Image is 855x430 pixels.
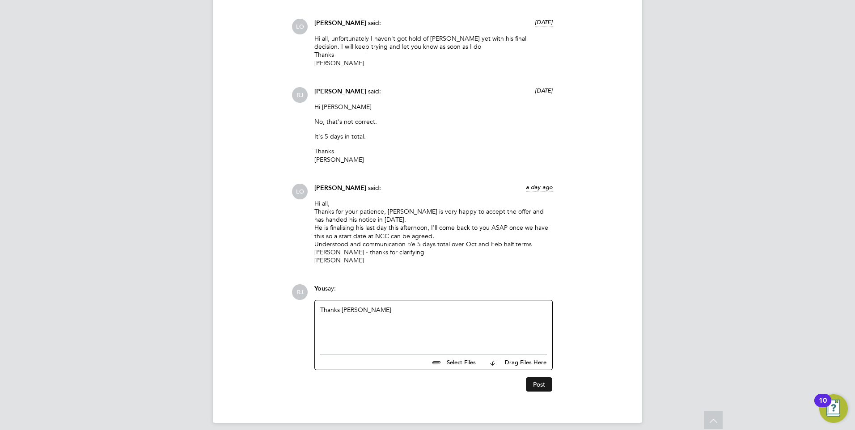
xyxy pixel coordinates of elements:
span: [PERSON_NAME] [314,184,366,192]
span: [PERSON_NAME] [314,19,366,27]
span: [PERSON_NAME] [314,88,366,95]
span: said: [368,184,381,192]
span: [DATE] [535,87,553,94]
span: RJ [292,284,308,300]
div: Thanks [PERSON_NAME] [320,306,547,344]
span: RJ [292,87,308,103]
button: Post [526,377,552,392]
p: Hi all, Thanks for your patience, [PERSON_NAME] is very happy to accept the offer and has handed ... [314,199,553,265]
p: Hi all, unfortunately I haven't got hold of [PERSON_NAME] yet with his final decision. I will kee... [314,34,553,67]
button: Open Resource Center, 10 new notifications [819,394,848,423]
span: LO [292,184,308,199]
p: No, that's not correct. [314,118,553,126]
span: said: [368,87,381,95]
p: It's 5 days in total. [314,132,553,140]
p: Hi [PERSON_NAME] [314,103,553,111]
span: [DATE] [535,18,553,26]
button: Drag Files Here [483,353,547,372]
div: 10 [819,400,827,412]
div: say: [314,284,553,300]
span: LO [292,19,308,34]
span: a day ago [526,183,553,191]
p: Thanks [PERSON_NAME] [314,147,553,163]
span: said: [368,19,381,27]
span: You [314,285,325,292]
